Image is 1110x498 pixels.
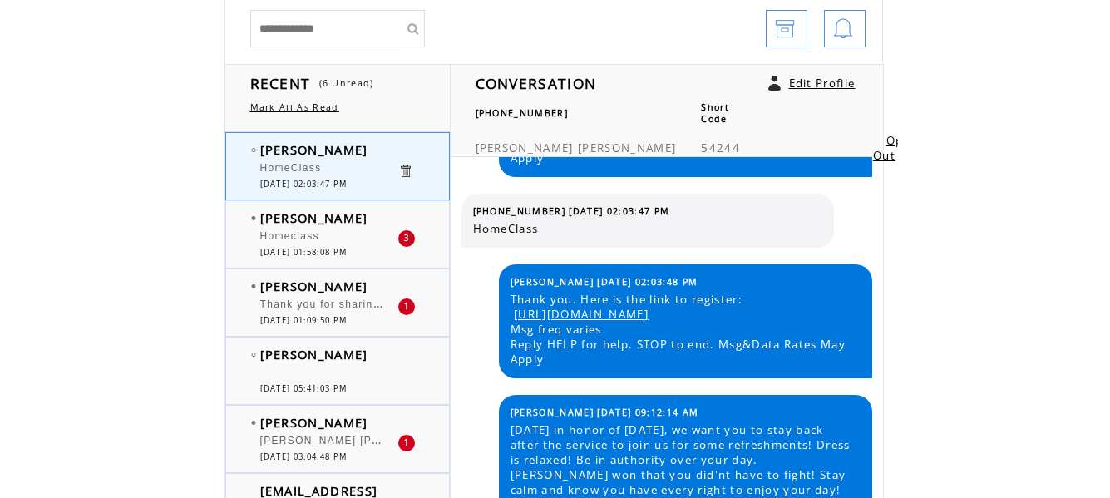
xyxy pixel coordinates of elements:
span: Thank you. Here is the link to register: Msg freq varies Reply HELP for help. STOP to end. Msg&Da... [511,292,860,367]
span: [DATE] 02:03:47 PM [260,179,348,190]
span: HomeClass [473,221,822,236]
span: HomeClass [260,162,322,174]
input: Submit [400,10,425,47]
img: bell.png [833,11,853,48]
a: Mark All As Read [250,101,339,113]
span: Short Code [701,101,729,125]
span: [PERSON_NAME] [260,346,368,362]
span: [DATE] 01:09:50 PM [260,315,348,326]
span: [PHONE_NUMBER] [DATE] 02:03:47 PM [473,205,670,217]
div: 3 [398,230,415,247]
span: [PERSON_NAME] [PERSON_NAME][EMAIL_ADDRESS][DOMAIN_NAME] [260,431,657,447]
a: Click to edit user profile [768,76,781,91]
a: Click to delete these messgaes [397,163,413,179]
img: bulletFull.png [251,216,256,220]
span: Thank you for sharing this. This is confirmation for me. I just studied this earlier this morning. [260,294,777,311]
span: 54244 [701,141,740,155]
img: bulletEmpty.png [251,148,256,152]
span: [PERSON_NAME] [DATE] 02:03:48 PM [511,276,698,288]
span: Homeclass [260,230,319,242]
a: Opt Out [873,133,909,163]
span: [PERSON_NAME] [260,141,368,158]
span: [DATE] 01:58:08 PM [260,247,348,258]
img: bulletFull.png [251,284,256,288]
div: 1 [398,298,415,315]
span: [PERSON_NAME] [578,141,676,155]
a: Edit Profile [789,76,856,91]
a: [URL][DOMAIN_NAME] [514,307,649,322]
span: [PERSON_NAME] [260,210,368,226]
span: RECENT [250,73,311,93]
span: [PERSON_NAME] [DATE] 09:12:14 AM [511,407,699,418]
span: [PHONE_NUMBER] [476,107,569,119]
img: bulletFull.png [251,421,256,425]
span: [DATE] 05:41:03 PM [260,383,348,394]
img: bulletEmpty.png [251,353,256,357]
img: archive.png [775,11,795,48]
span: CONVERSATION [476,73,597,93]
span: [DATE] 03:04:48 PM [260,451,348,462]
span: (6 Unread) [319,77,374,89]
span: [PERSON_NAME] [260,414,368,431]
span: [PERSON_NAME] [260,278,368,294]
span: [PERSON_NAME] [476,141,574,155]
div: 1 [398,435,415,451]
